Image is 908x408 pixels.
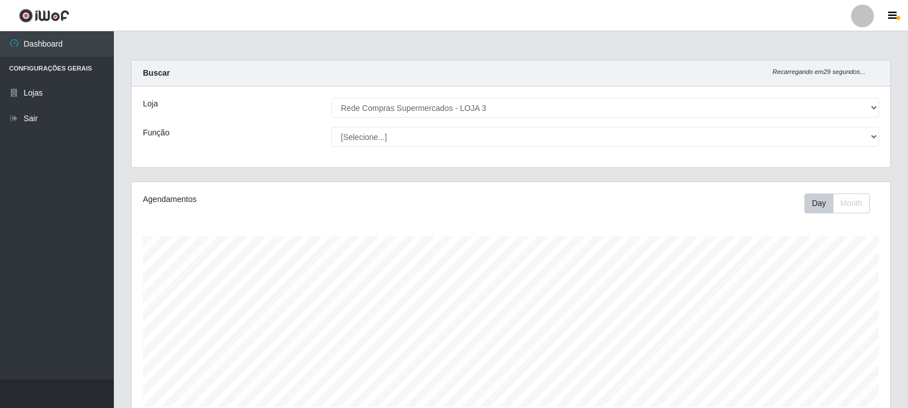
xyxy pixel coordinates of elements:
[804,193,833,213] button: Day
[19,9,69,23] img: CoreUI Logo
[143,98,158,110] label: Loja
[143,127,170,139] label: Função
[804,193,879,213] div: Toolbar with button groups
[833,193,870,213] button: Month
[773,68,865,75] i: Recarregando em 29 segundos...
[143,193,439,205] div: Agendamentos
[804,193,870,213] div: First group
[143,68,170,77] strong: Buscar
